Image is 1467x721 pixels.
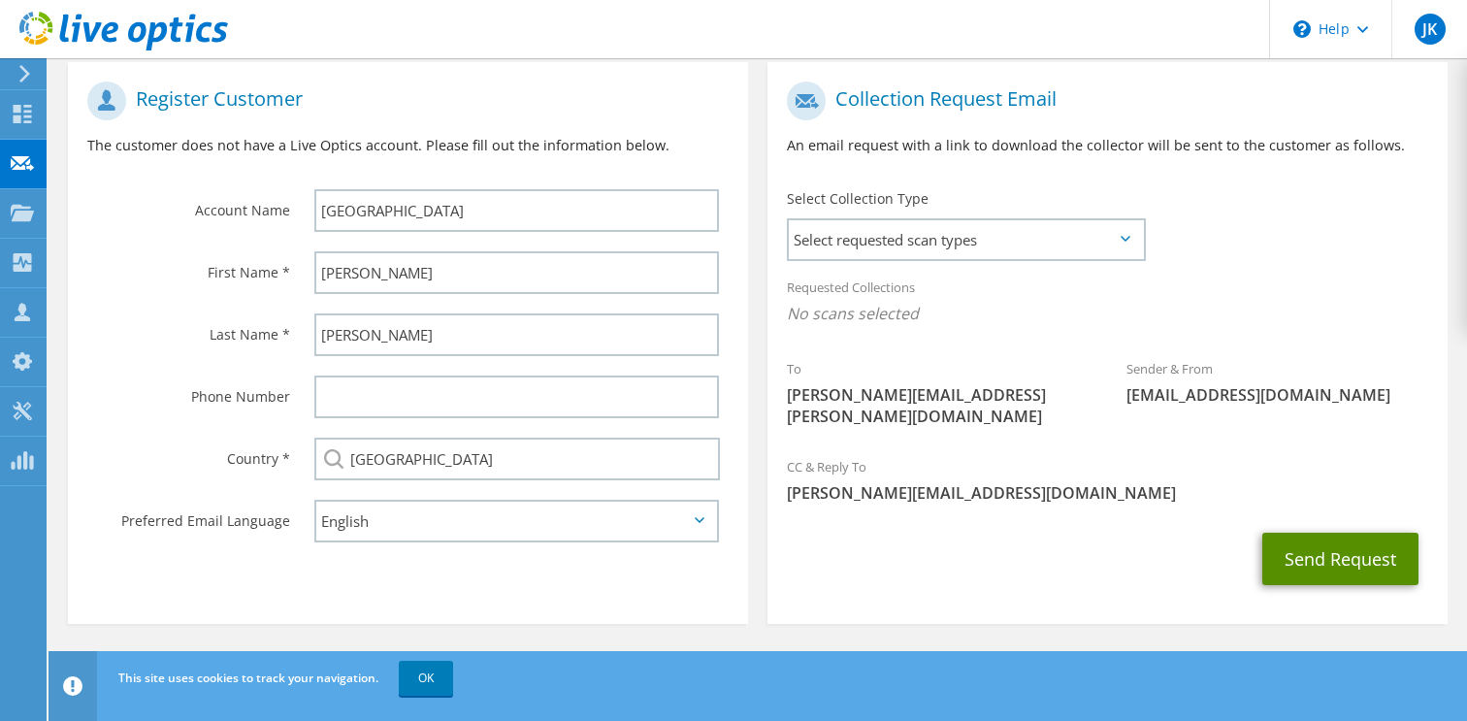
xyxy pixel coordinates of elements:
[767,348,1107,437] div: To
[789,220,1143,259] span: Select requested scan types
[1415,14,1446,45] span: JK
[1126,384,1427,406] span: [EMAIL_ADDRESS][DOMAIN_NAME]
[87,500,290,531] label: Preferred Email Language
[118,670,378,686] span: This site uses cookies to track your navigation.
[1107,348,1447,415] div: Sender & From
[787,482,1428,504] span: [PERSON_NAME][EMAIL_ADDRESS][DOMAIN_NAME]
[399,661,453,696] a: OK
[87,438,290,469] label: Country *
[767,446,1448,513] div: CC & Reply To
[1262,533,1418,585] button: Send Request
[787,384,1088,427] span: [PERSON_NAME][EMAIL_ADDRESS][PERSON_NAME][DOMAIN_NAME]
[87,376,290,407] label: Phone Number
[787,189,929,209] label: Select Collection Type
[1293,20,1311,38] svg: \n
